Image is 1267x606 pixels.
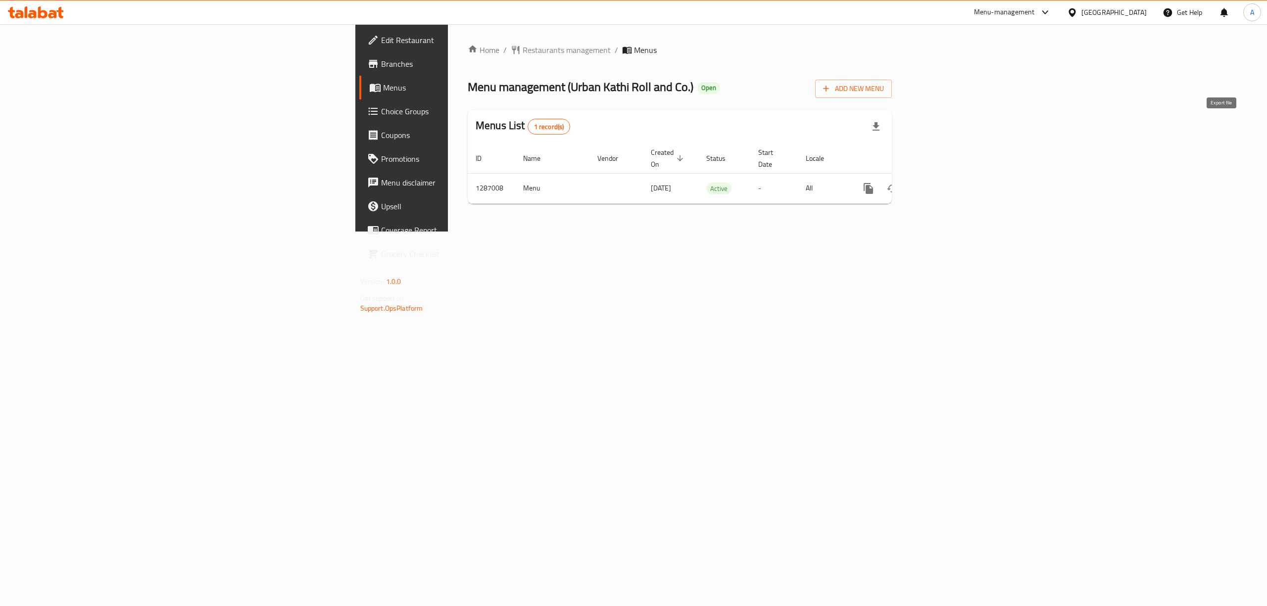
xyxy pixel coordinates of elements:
span: Created On [651,146,686,170]
li: / [615,44,618,56]
span: Start Date [758,146,786,170]
span: Menus [634,44,657,56]
span: Vendor [597,152,631,164]
span: Choice Groups [381,105,559,117]
span: Version: [360,275,385,288]
span: ID [476,152,494,164]
span: Menu disclaimer [381,177,559,188]
span: Get support on: [360,292,406,305]
span: Menus [383,82,559,93]
td: All [798,173,849,203]
table: enhanced table [468,143,960,204]
a: Menu disclaimer [359,171,567,194]
span: Upsell [381,200,559,212]
span: Open [697,84,720,92]
span: Promotions [381,153,559,165]
div: [GEOGRAPHIC_DATA] [1081,7,1147,18]
a: Promotions [359,147,567,171]
span: [DATE] [651,182,671,194]
a: Grocery Checklist [359,242,567,266]
span: Locale [806,152,837,164]
span: Coupons [381,129,559,141]
span: 1.0.0 [386,275,401,288]
th: Actions [849,143,960,174]
button: Add New Menu [815,80,892,98]
span: A [1250,7,1254,18]
a: Upsell [359,194,567,218]
span: Add New Menu [823,83,884,95]
a: Choice Groups [359,99,567,123]
a: Menus [359,76,567,99]
span: Coverage Report [381,224,559,236]
span: Branches [381,58,559,70]
a: Coverage Report [359,218,567,242]
a: Branches [359,52,567,76]
span: Grocery Checklist [381,248,559,260]
a: Edit Restaurant [359,28,567,52]
div: Menu-management [974,6,1035,18]
nav: breadcrumb [468,44,892,56]
h2: Menus List [476,118,570,135]
a: Support.OpsPlatform [360,302,423,315]
span: Name [523,152,553,164]
span: Status [706,152,738,164]
td: - [750,173,798,203]
span: Active [706,183,731,194]
span: Menu management ( Urban Kathi Roll and Co. ) [468,76,693,98]
span: 1 record(s) [528,122,570,132]
button: more [857,177,880,200]
div: Open [697,82,720,94]
button: Change Status [880,177,904,200]
span: Edit Restaurant [381,34,559,46]
a: Coupons [359,123,567,147]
